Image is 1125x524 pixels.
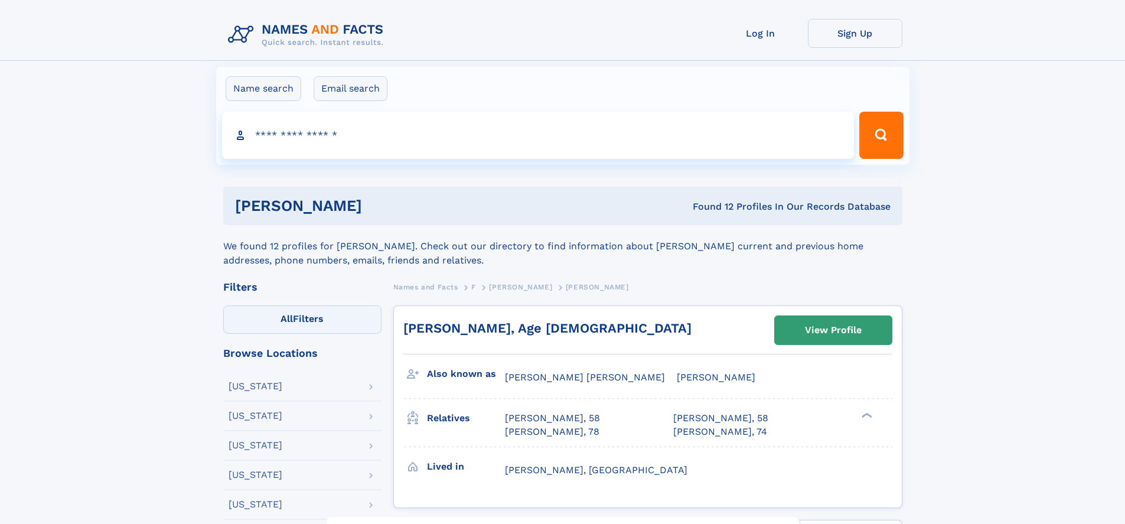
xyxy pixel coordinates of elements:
[393,279,458,294] a: Names and Facts
[223,19,393,51] img: Logo Names and Facts
[505,464,687,476] span: [PERSON_NAME], [GEOGRAPHIC_DATA]
[471,283,476,291] span: F
[566,283,629,291] span: [PERSON_NAME]
[859,412,873,419] div: ❯
[805,317,862,344] div: View Profile
[223,305,381,334] label: Filters
[677,372,755,383] span: [PERSON_NAME]
[223,348,381,359] div: Browse Locations
[222,112,855,159] input: search input
[471,279,476,294] a: F
[673,425,767,438] a: [PERSON_NAME], 74
[505,412,600,425] a: [PERSON_NAME], 58
[229,411,282,421] div: [US_STATE]
[403,321,692,336] a: [PERSON_NAME], Age [DEMOGRAPHIC_DATA]
[673,412,768,425] a: [PERSON_NAME], 58
[229,382,282,391] div: [US_STATE]
[229,500,282,509] div: [US_STATE]
[226,76,301,101] label: Name search
[427,457,505,477] h3: Lived in
[314,76,387,101] label: Email search
[775,316,892,344] a: View Profile
[713,19,808,48] a: Log In
[859,112,903,159] button: Search Button
[223,282,381,292] div: Filters
[229,470,282,480] div: [US_STATE]
[505,372,665,383] span: [PERSON_NAME] [PERSON_NAME]
[489,279,552,294] a: [PERSON_NAME]
[223,225,902,268] div: We found 12 profiles for [PERSON_NAME]. Check out our directory to find information about [PERSON...
[235,198,527,213] h1: [PERSON_NAME]
[229,441,282,450] div: [US_STATE]
[489,283,552,291] span: [PERSON_NAME]
[427,364,505,384] h3: Also known as
[505,425,599,438] a: [PERSON_NAME], 78
[527,200,891,213] div: Found 12 Profiles In Our Records Database
[808,19,902,48] a: Sign Up
[281,313,293,324] span: All
[427,408,505,428] h3: Relatives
